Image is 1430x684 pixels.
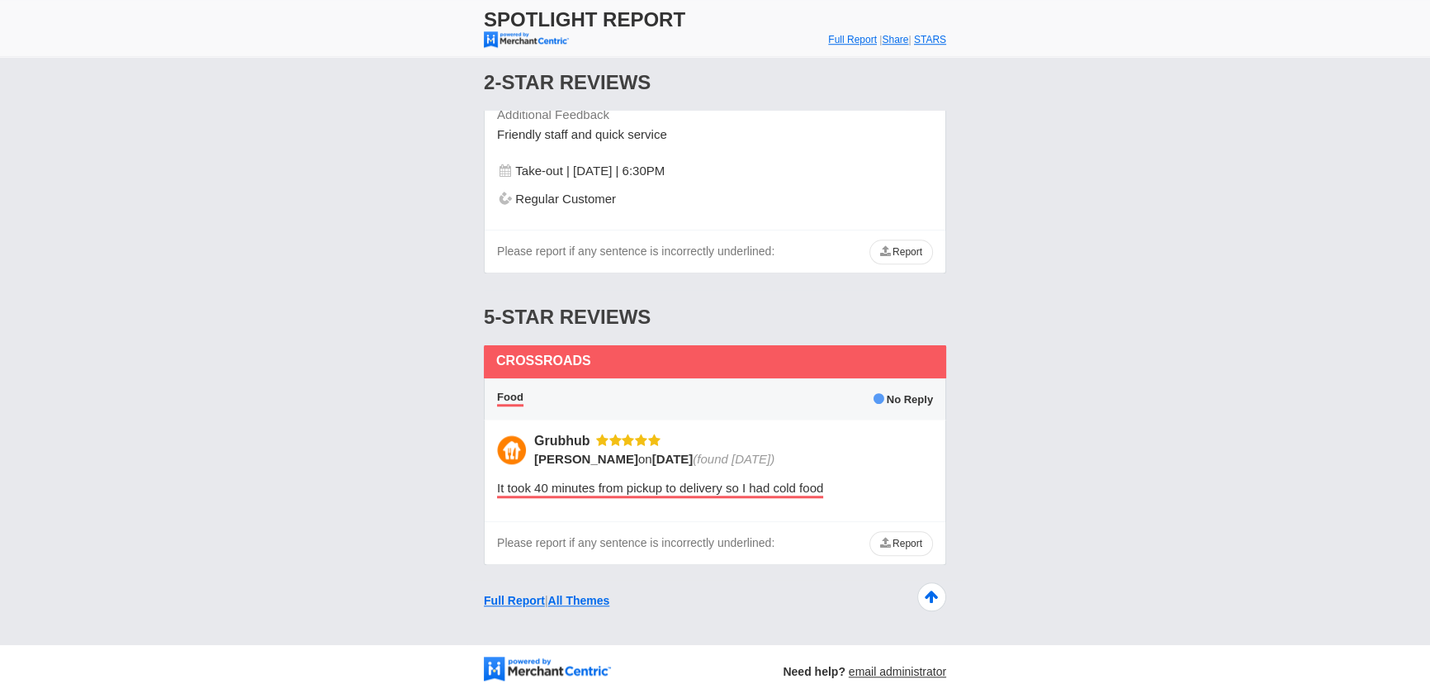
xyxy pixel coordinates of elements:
[484,55,946,110] div: 2-Star Reviews
[496,354,591,368] span: Crossroads
[693,452,774,466] span: (found [DATE])
[484,594,545,607] a: Full Report
[908,34,911,45] span: |
[879,34,882,45] span: |
[484,657,611,682] img: mc-powered-by-logo-154.png
[869,240,933,264] a: Report
[497,107,609,121] span: Additional Feedback
[484,290,946,344] div: 5-Star Reviews
[828,34,877,45] a: Full Report
[484,31,569,48] img: mc-powered-by-logo-103.png
[497,391,523,406] span: Food
[869,531,933,556] a: Report
[497,435,526,464] img: Grubhub
[545,594,548,607] span: |
[497,534,774,552] div: Please report if any sentence is incorrectly underlined:
[534,432,596,449] div: Grubhub
[849,665,946,678] a: email administrator
[652,452,694,466] span: [DATE]
[497,145,933,181] div: Take-out | [DATE] | 6:30PM
[534,452,638,466] span: [PERSON_NAME]
[914,34,946,45] a: STARS
[497,481,823,498] span: It took 40 minutes from pickup to delivery so I had cold food
[548,594,610,607] a: All Themes
[874,393,933,406] span: No Reply
[497,181,933,209] div: Regular Customer
[882,34,908,45] a: Share
[497,243,774,260] div: Please report if any sentence is incorrectly underlined:
[497,88,933,145] div: Friendly staff and quick service
[534,450,922,468] div: on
